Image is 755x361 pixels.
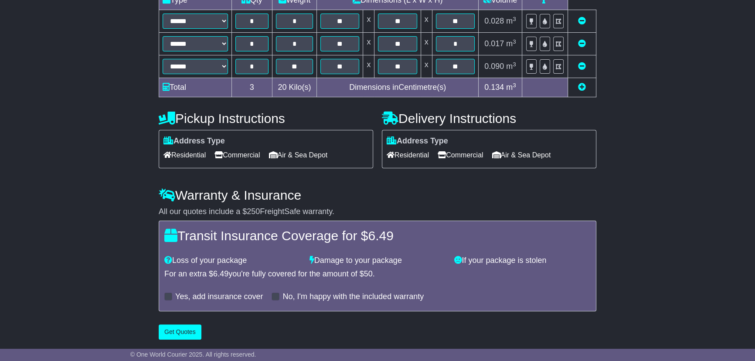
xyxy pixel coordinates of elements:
[421,33,432,55] td: x
[364,269,373,278] span: 50
[506,62,516,71] span: m
[513,38,516,45] sup: 3
[387,148,429,162] span: Residential
[317,78,479,97] td: Dimensions in Centimetre(s)
[578,83,586,92] a: Add new item
[363,55,374,78] td: x
[382,111,596,126] h4: Delivery Instructions
[506,83,516,92] span: m
[387,136,448,146] label: Address Type
[484,39,504,48] span: 0.017
[163,136,225,146] label: Address Type
[159,111,373,126] h4: Pickup Instructions
[484,62,504,71] span: 0.090
[160,256,305,266] div: Loss of your package
[247,207,260,216] span: 250
[214,148,260,162] span: Commercial
[363,10,374,33] td: x
[305,256,450,266] div: Damage to your package
[513,16,516,22] sup: 3
[163,148,206,162] span: Residential
[492,148,551,162] span: Air & Sea Depot
[159,78,232,97] td: Total
[272,78,317,97] td: Kilo(s)
[578,39,586,48] a: Remove this item
[484,83,504,92] span: 0.134
[506,39,516,48] span: m
[438,148,483,162] span: Commercial
[164,228,591,243] h4: Transit Insurance Coverage for $
[175,292,263,302] label: Yes, add insurance cover
[130,351,256,358] span: © One World Courier 2025. All rights reserved.
[278,83,286,92] span: 20
[159,207,596,217] div: All our quotes include a $ FreightSafe warranty.
[282,292,424,302] label: No, I'm happy with the included warranty
[363,33,374,55] td: x
[578,17,586,25] a: Remove this item
[164,269,591,279] div: For an extra $ you're fully covered for the amount of $ .
[368,228,393,243] span: 6.49
[213,269,228,278] span: 6.49
[450,256,595,266] div: If your package is stolen
[159,188,596,202] h4: Warranty & Insurance
[232,78,272,97] td: 3
[506,17,516,25] span: m
[484,17,504,25] span: 0.028
[578,62,586,71] a: Remove this item
[513,82,516,89] sup: 3
[269,148,328,162] span: Air & Sea Depot
[421,55,432,78] td: x
[421,10,432,33] td: x
[159,324,201,340] button: Get Quotes
[513,61,516,68] sup: 3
